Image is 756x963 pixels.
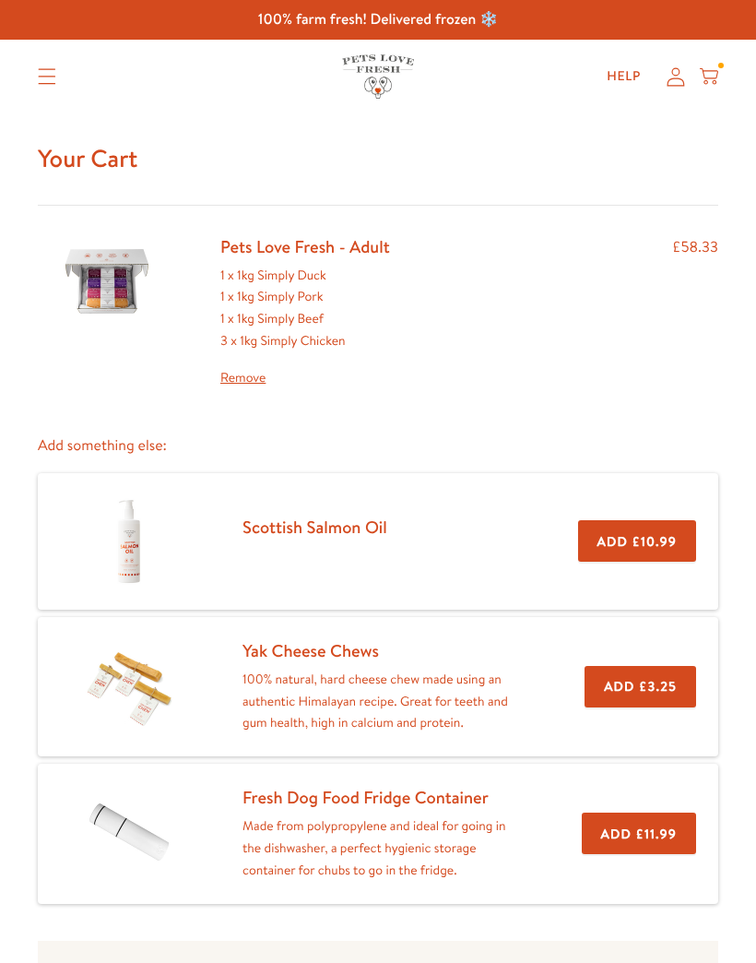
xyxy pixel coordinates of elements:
[220,367,390,389] a: Remove
[578,520,696,562] button: Add £10.99
[242,669,526,734] p: 100% natural, hard cheese chew made using an authentic Himalayan recipe. Great for teeth and gum ...
[83,790,175,878] img: Fresh Dog Food Fridge Container
[220,234,390,258] a: Pets Love Fresh - Adult
[38,434,718,458] p: Add something else:
[23,53,71,100] summary: Translation missing: en.sections.header.menu
[582,813,696,854] button: Add £11.99
[242,815,523,881] p: Made from polypropylene and ideal for going in the dishwasher, a perfect hygienic storage contain...
[585,666,696,707] button: Add £3.25
[242,515,387,539] a: Scottish Salmon Oil
[220,265,390,389] div: 1 x 1kg Simply Duck 1 x 1kg Simply Pork 1 x 1kg Simply Beef 3 x 1kg Simply Chicken
[342,54,414,98] img: Pets Love Fresh
[592,58,656,95] a: Help
[83,640,175,732] img: Yak Cheese Chews
[672,235,718,389] div: £58.33
[242,638,379,662] a: Yak Cheese Chews
[83,495,175,588] img: Scottish Salmon Oil
[242,785,489,809] a: Fresh Dog Food Fridge Container
[664,876,738,945] iframe: Gorgias live chat messenger
[38,143,718,174] h1: Your Cart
